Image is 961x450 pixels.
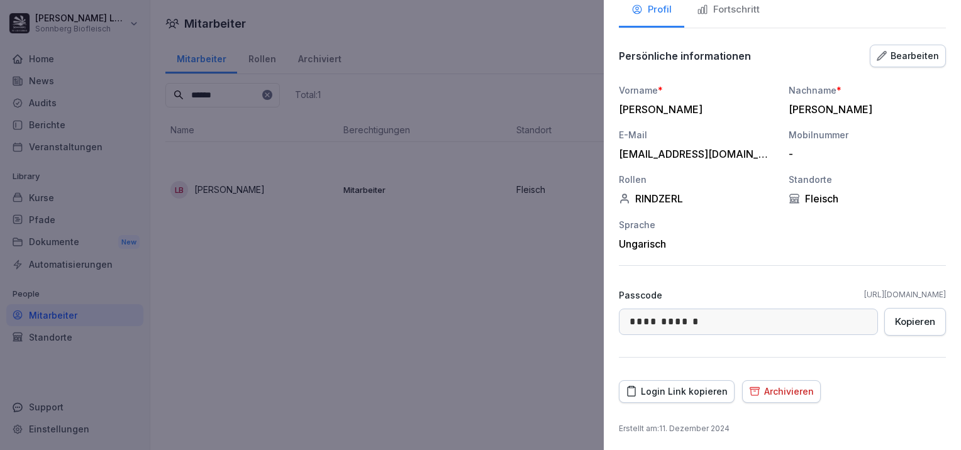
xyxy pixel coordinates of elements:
[619,288,662,302] p: Passcode
[631,3,672,17] div: Profil
[742,380,821,403] button: Archivieren
[619,84,776,97] div: Vorname
[749,385,814,398] div: Archivieren
[619,238,776,250] div: Ungarisch
[697,3,760,17] div: Fortschritt
[619,128,776,141] div: E-Mail
[877,49,939,63] div: Bearbeiten
[619,380,735,403] button: Login Link kopieren
[884,308,946,336] button: Kopieren
[619,423,946,434] p: Erstellt am : 11. Dezember 2024
[789,103,940,116] div: [PERSON_NAME]
[619,173,776,186] div: Rollen
[619,103,770,116] div: [PERSON_NAME]
[626,385,728,398] div: Login Link kopieren
[619,148,770,160] div: [EMAIL_ADDRESS][DOMAIN_NAME]
[789,128,946,141] div: Mobilnummer
[619,50,751,62] p: Persönliche informationen
[789,148,940,160] div: -
[870,45,946,67] button: Bearbeiten
[619,218,776,231] div: Sprache
[864,289,946,300] a: [URL][DOMAIN_NAME]
[619,192,776,205] div: RINDZERL
[789,84,946,97] div: Nachname
[895,315,935,329] div: Kopieren
[789,192,946,205] div: Fleisch
[789,173,946,186] div: Standorte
